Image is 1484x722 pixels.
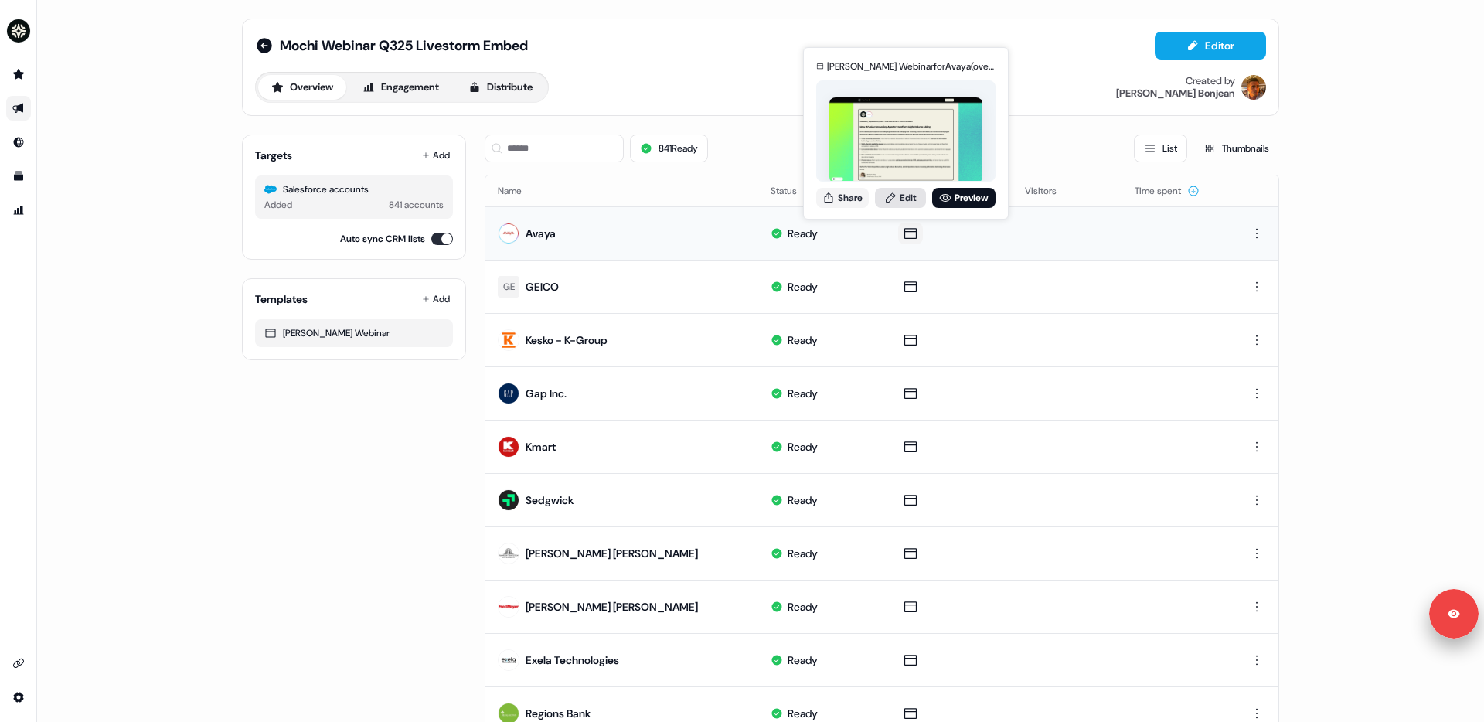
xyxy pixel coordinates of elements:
[455,75,546,100] button: Distribute
[630,135,708,162] button: 841Ready
[264,325,444,341] div: [PERSON_NAME] Webinar
[788,652,818,668] div: Ready
[1193,135,1279,162] button: Thumbnails
[498,177,540,205] button: Name
[526,439,556,455] div: Kmart
[280,36,528,55] span: Mochi Webinar Q325 Livestorm Embed
[1186,75,1235,87] div: Created by
[526,706,591,721] div: Regions Bank
[816,188,869,208] button: Share
[526,226,556,241] div: Avaya
[788,279,818,295] div: Ready
[788,546,818,561] div: Ready
[526,546,698,561] div: [PERSON_NAME] [PERSON_NAME]
[788,492,818,508] div: Ready
[389,197,444,213] div: 841 accounts
[788,599,818,615] div: Ready
[1025,177,1075,205] button: Visitors
[827,59,996,74] div: [PERSON_NAME] Webinar for Avaya (overridden)
[526,599,698,615] div: [PERSON_NAME] [PERSON_NAME]
[788,332,818,348] div: Ready
[6,96,31,121] a: Go to outbound experience
[6,651,31,676] a: Go to integrations
[1134,135,1187,162] button: List
[6,130,31,155] a: Go to Inbound
[340,231,425,247] label: Auto sync CRM lists
[526,652,619,668] div: Exela Technologies
[419,145,453,166] button: Add
[1155,32,1266,60] button: Editor
[788,386,818,401] div: Ready
[6,685,31,710] a: Go to integrations
[1135,177,1200,205] button: Time spent
[503,279,515,295] div: GE
[788,226,818,241] div: Ready
[264,182,444,197] div: Salesforce accounts
[1241,75,1266,100] img: Vincent
[932,188,996,208] a: Preview
[788,439,818,455] div: Ready
[419,288,453,310] button: Add
[6,164,31,189] a: Go to templates
[264,197,292,213] div: Added
[875,188,926,208] a: Edit
[829,97,982,183] img: asset preview
[6,62,31,87] a: Go to prospects
[788,706,818,721] div: Ready
[526,386,567,401] div: Gap Inc.
[6,198,31,223] a: Go to attribution
[771,177,815,205] button: Status
[255,291,308,307] div: Templates
[258,75,346,100] button: Overview
[526,332,608,348] div: Kesko - K-Group
[349,75,452,100] button: Engagement
[1116,87,1235,100] div: [PERSON_NAME] Bonjean
[526,492,574,508] div: Sedgwick
[255,148,292,163] div: Targets
[1155,39,1266,56] a: Editor
[526,279,559,295] div: GEICO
